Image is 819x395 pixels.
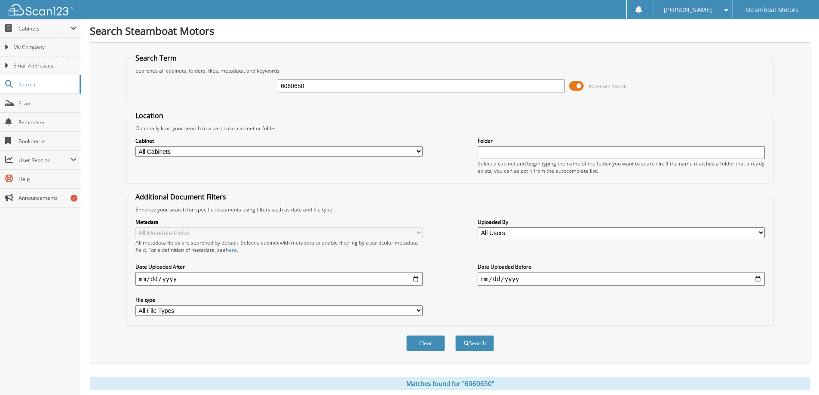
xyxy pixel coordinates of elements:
span: Scan [18,100,77,107]
div: All metadata fields are searched by default. Select a cabinet with metadata to enable filtering b... [135,239,423,254]
button: Search [455,335,494,351]
span: Steamboat Motors [745,7,798,12]
span: Email Addresses [13,62,77,70]
div: Optionally limit your search to a particular cabinet or folder [131,125,769,132]
label: Uploaded By [478,218,765,226]
legend: Search Term [131,53,181,63]
span: Help [18,175,77,183]
span: Cabinets [18,25,71,32]
span: Reminders [18,119,77,126]
label: Date Uploaded After [135,263,423,270]
label: Cabinet [135,137,423,144]
legend: Additional Document Filters [131,192,230,202]
div: Matches found for "6060650" [90,377,810,390]
label: Folder [478,137,765,144]
span: Search [18,81,75,88]
button: Clear [406,335,445,351]
div: Enhance your search for specific documents using filters such as date and file type. [131,206,769,213]
span: User Reports [18,156,71,164]
legend: Location [131,111,168,120]
label: File type [135,296,423,303]
div: Select a cabinet and begin typing the name of the folder you want to search in. If the name match... [478,160,765,175]
h1: Search Steamboat Motors [90,24,810,38]
input: end [478,272,765,286]
span: Bookmarks [18,138,77,145]
span: [PERSON_NAME] [664,7,712,12]
input: start [135,272,423,286]
div: 7 [71,195,77,202]
span: Advanced Search [589,83,627,89]
label: Metadata [135,218,423,226]
img: scan123-logo-white.svg [9,4,73,15]
a: here [226,246,237,254]
div: Searches all cabinets, folders, files, metadata, and keywords [131,67,769,74]
label: Date Uploaded Before [478,263,765,270]
span: My Company [13,43,77,51]
span: Announcements [18,194,77,202]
